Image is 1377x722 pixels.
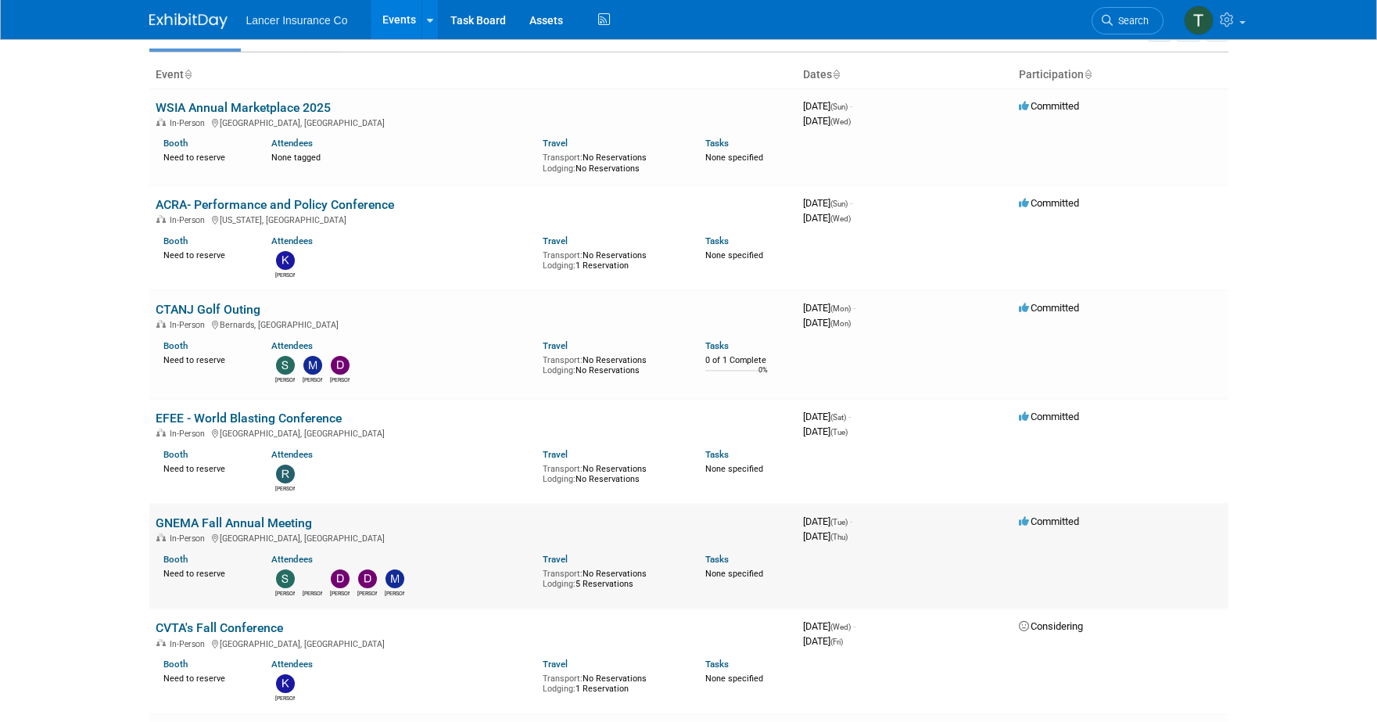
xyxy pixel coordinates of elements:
[543,235,568,246] a: Travel
[163,138,188,149] a: Booth
[803,115,851,127] span: [DATE]
[853,620,855,632] span: -
[830,638,843,646] span: (Fri)
[330,375,350,384] div: Dennis Kelly
[385,569,404,588] img: Michael Arcario
[830,319,851,328] span: (Mon)
[1019,197,1079,209] span: Committed
[184,68,192,81] a: Sort by Event Name
[543,684,576,694] span: Lodging:
[276,465,295,483] img: Ralph Burnham
[803,635,843,647] span: [DATE]
[705,250,763,260] span: None specified
[156,637,791,649] div: [GEOGRAPHIC_DATA], [GEOGRAPHIC_DATA]
[149,13,228,29] img: ExhibitDay
[705,340,729,351] a: Tasks
[163,449,188,460] a: Booth
[275,588,295,598] div: Steven O'Shea
[275,375,295,384] div: Steven O'Shea
[357,588,377,598] div: Dana Turilli
[156,426,791,439] div: [GEOGRAPHIC_DATA], [GEOGRAPHIC_DATA]
[156,639,166,647] img: In-Person Event
[543,449,568,460] a: Travel
[271,235,313,246] a: Attendees
[163,352,249,366] div: Need to reserve
[543,340,568,351] a: Travel
[543,579,576,589] span: Lodging:
[1019,100,1079,112] span: Committed
[1113,15,1149,27] span: Search
[543,554,568,565] a: Travel
[156,531,791,544] div: [GEOGRAPHIC_DATA], [GEOGRAPHIC_DATA]
[705,355,791,366] div: 0 of 1 Complete
[156,620,283,635] a: CVTA's Fall Conference
[830,214,851,223] span: (Wed)
[1019,302,1079,314] span: Committed
[543,247,682,271] div: No Reservations 1 Reservation
[803,530,848,542] span: [DATE]
[163,149,249,163] div: Need to reserve
[303,375,322,384] div: Matt Mushorn
[163,235,188,246] a: Booth
[271,149,531,163] div: None tagged
[170,118,210,128] span: In-Person
[156,118,166,126] img: In-Person Event
[170,639,210,649] span: In-Person
[156,429,166,436] img: In-Person Event
[543,352,682,376] div: No Reservations No Reservations
[156,302,260,317] a: CTANJ Golf Outing
[803,100,852,112] span: [DATE]
[832,68,840,81] a: Sort by Start Date
[331,569,350,588] img: Dennis Kelly
[1013,62,1228,88] th: Participation
[830,413,846,422] span: (Sat)
[156,320,166,328] img: In-Person Event
[163,340,188,351] a: Booth
[276,251,295,270] img: kathy egan
[276,356,295,375] img: Steven O'Shea
[543,464,583,474] span: Transport:
[246,14,348,27] span: Lancer Insurance Co
[705,569,763,579] span: None specified
[830,199,848,208] span: (Sun)
[803,515,852,527] span: [DATE]
[803,426,848,437] span: [DATE]
[543,260,576,271] span: Lodging:
[705,674,763,684] span: None specified
[543,149,682,174] div: No Reservations No Reservations
[156,116,791,128] div: [GEOGRAPHIC_DATA], [GEOGRAPHIC_DATA]
[543,138,568,149] a: Travel
[275,270,295,279] div: kathy egan
[830,117,851,126] span: (Wed)
[303,588,322,598] div: Danielle Smith
[271,449,313,460] a: Attendees
[163,659,188,670] a: Booth
[156,215,166,223] img: In-Person Event
[705,554,729,565] a: Tasks
[156,197,394,212] a: ACRA- Performance and Policy Conference
[170,533,210,544] span: In-Person
[543,461,682,485] div: No Reservations No Reservations
[330,588,350,598] div: Dennis Kelly
[163,566,249,580] div: Need to reserve
[156,100,331,115] a: WSIA Annual Marketplace 2025
[830,533,848,541] span: (Thu)
[705,659,729,670] a: Tasks
[271,340,313,351] a: Attendees
[271,554,313,565] a: Attendees
[543,670,682,695] div: No Reservations 1 Reservation
[803,317,851,329] span: [DATE]
[543,569,583,579] span: Transport:
[303,356,322,375] img: Matt Mushorn
[705,153,763,163] span: None specified
[275,693,295,702] div: Kevin Rose
[803,197,852,209] span: [DATE]
[276,569,295,588] img: Steven O'Shea
[1019,411,1079,422] span: Committed
[358,569,377,588] img: Dana Turilli
[543,566,682,590] div: No Reservations 5 Reservations
[850,100,852,112] span: -
[271,659,313,670] a: Attendees
[803,411,851,422] span: [DATE]
[156,515,312,530] a: GNEMA Fall Annual Meeting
